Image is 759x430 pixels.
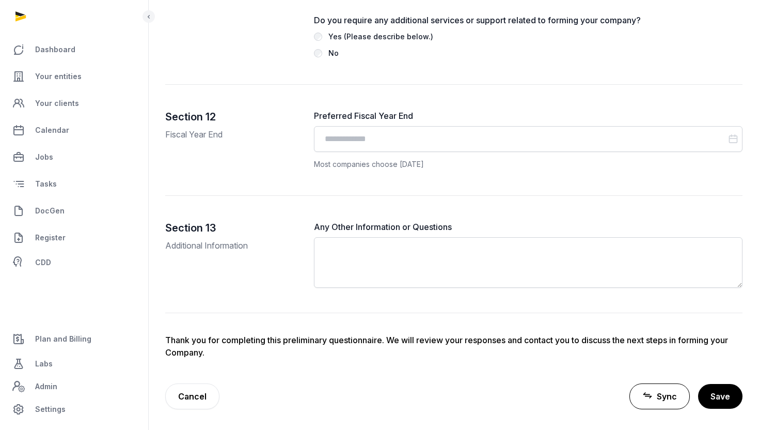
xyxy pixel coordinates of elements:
[35,205,65,217] span: DocGen
[35,403,66,416] span: Settings
[8,37,140,62] a: Dashboard
[8,376,140,397] a: Admin
[314,158,743,171] div: Most companies choose [DATE]
[314,110,743,122] label: Preferred Fiscal Year End
[35,124,69,136] span: Calendar
[314,221,743,233] label: Any Other Information or Questions
[165,383,219,409] a: Cancel
[8,252,140,273] a: CDD
[8,64,140,89] a: Your entities
[314,126,743,152] input: Datepicker input
[8,172,140,196] a: Tasks
[35,333,91,345] span: Plan and Billing
[698,384,742,409] button: Save
[35,70,82,83] span: Your entities
[314,14,743,26] label: Do you require any additional services or support related to forming your company?
[8,397,140,422] a: Settings
[328,30,433,43] div: Yes (Please describe below.)
[35,256,51,269] span: CDD
[8,118,140,143] a: Calendar
[35,358,53,370] span: Labs
[328,47,339,59] div: No
[8,327,140,351] a: Plan and Billing
[8,91,140,116] a: Your clients
[165,128,297,141] p: Fiscal Year End
[165,110,297,124] h2: Section 12
[8,145,140,170] a: Jobs
[35,43,75,56] span: Dashboard
[657,390,677,403] span: Sync
[314,49,322,57] input: No
[35,232,66,244] span: Register
[35,151,53,163] span: Jobs
[8,198,140,223] a: DocGen
[35,178,57,190] span: Tasks
[165,221,297,235] h2: Section 13
[165,334,742,359] div: Thank you for completing this preliminary questionnaire. We will review your responses and contac...
[8,351,140,376] a: Labs
[8,225,140,250] a: Register
[165,239,297,252] p: Additional Information
[314,33,322,41] input: Yes (Please describe below.)
[35,97,79,110] span: Your clients
[35,380,57,393] span: Admin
